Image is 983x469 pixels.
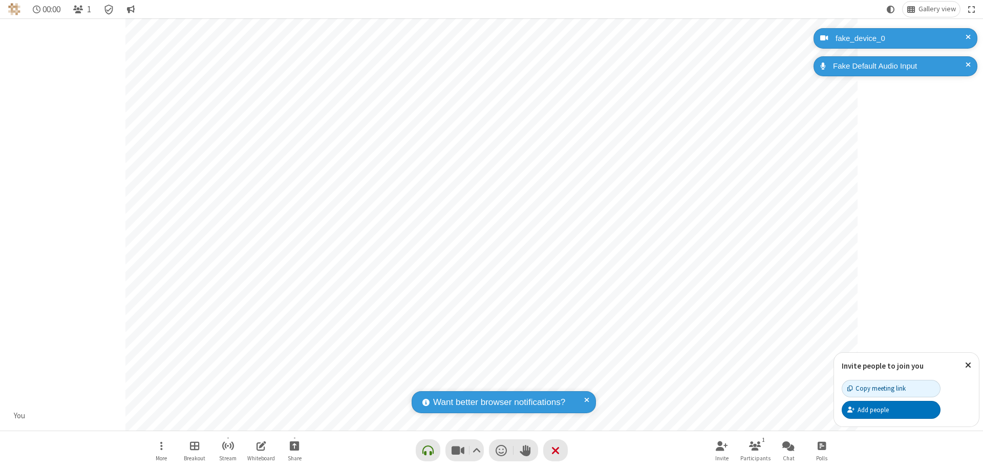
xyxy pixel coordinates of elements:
[543,439,568,461] button: End or leave meeting
[146,436,177,465] button: Open menu
[288,455,302,461] span: Share
[279,436,310,465] button: Start sharing
[816,455,827,461] span: Polls
[829,60,970,72] div: Fake Default Audio Input
[184,455,205,461] span: Breakout
[514,439,538,461] button: Raise hand
[842,380,941,397] button: Copy meeting link
[707,436,737,465] button: Invite participants (⌘+Shift+I)
[918,5,956,13] span: Gallery view
[179,436,210,465] button: Manage Breakout Rooms
[842,401,941,418] button: Add people
[806,436,837,465] button: Open poll
[122,2,139,17] button: Conversation
[883,2,899,17] button: Using system theme
[8,3,20,15] img: QA Selenium DO NOT DELETE OR CHANGE
[773,436,804,465] button: Open chat
[42,5,60,14] span: 00:00
[69,2,95,17] button: Open participant list
[445,439,484,461] button: Stop video (⌘+Shift+V)
[903,2,960,17] button: Change layout
[469,439,483,461] button: Video setting
[212,436,243,465] button: Start streaming
[87,5,91,14] span: 1
[759,435,768,444] div: 1
[433,396,565,409] span: Want better browser notifications?
[832,33,970,45] div: fake_device_0
[489,439,514,461] button: Send a reaction
[246,436,276,465] button: Open shared whiteboard
[715,455,729,461] span: Invite
[957,353,979,378] button: Close popover
[10,410,29,422] div: You
[740,455,771,461] span: Participants
[156,455,167,461] span: More
[842,361,924,371] label: Invite people to join you
[783,455,795,461] span: Chat
[99,2,119,17] div: Meeting details Encryption enabled
[247,455,275,461] span: Whiteboard
[416,439,440,461] button: Connect your audio
[219,455,237,461] span: Stream
[847,383,906,393] div: Copy meeting link
[29,2,65,17] div: Timer
[964,2,979,17] button: Fullscreen
[740,436,771,465] button: Open participant list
